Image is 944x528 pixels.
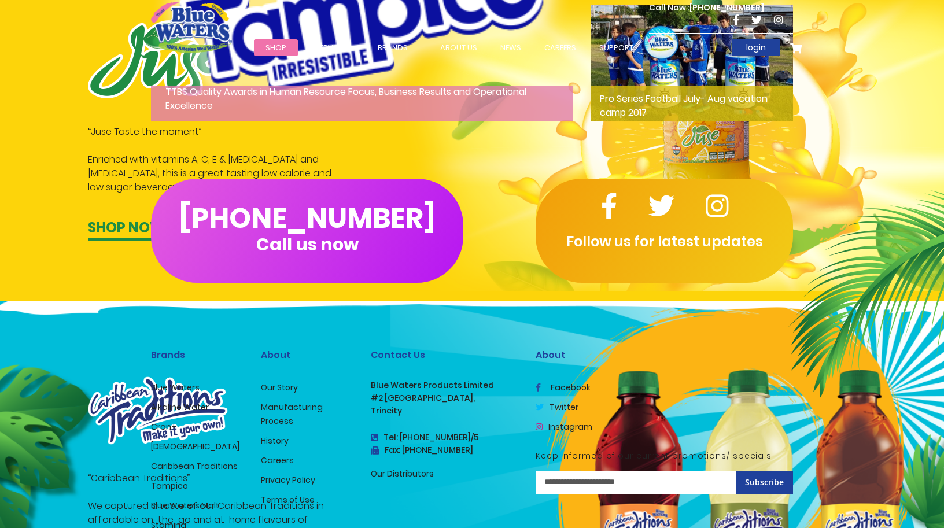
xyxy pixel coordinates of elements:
[591,5,793,121] img: Pro Series Football July- Aug vacation camp 2017
[591,56,793,69] a: Pro Series Football July- Aug vacation camp 2017
[151,382,200,393] a: Blue Waters
[745,477,784,488] span: Subscribe
[261,494,315,505] a: Terms of Use
[536,451,793,461] h5: Keep informed of our current promotions/ specials
[366,39,419,56] a: Brands
[88,376,228,445] img: product image
[88,125,333,194] p: “Juse Taste the moment” Enriched with vitamins A, C, E & [MEDICAL_DATA] and [MEDICAL_DATA], this ...
[315,42,349,53] span: Services
[261,382,298,393] a: Our Story
[536,421,592,433] a: Instagram
[304,39,360,56] a: Services
[371,349,518,360] h2: Contact Us
[371,468,434,479] a: Our Distributors
[371,433,518,442] h4: Tel: [PHONE_NUMBER]/5
[261,349,353,360] h2: About
[151,500,219,511] a: Blue Waters Malt
[151,401,209,413] a: Alkaline Water
[649,2,764,14] p: [PHONE_NUMBER]
[736,471,793,494] button: Subscribe
[536,231,793,252] p: Follow us for latest updates
[649,2,689,13] span: Call Now :
[429,39,489,56] a: about us
[371,445,518,455] h3: Fax: [PHONE_NUMBER]
[151,421,176,433] a: Cran+
[151,86,573,121] p: TTBS Quality Awards in Human Resource Focus, Business Results and Operational Excellence
[88,20,228,98] img: product image
[151,441,239,452] a: [DEMOGRAPHIC_DATA]
[151,460,238,472] a: Caribbean Traditions
[261,474,315,486] a: Privacy Policy
[536,401,578,413] a: twitter
[732,39,780,56] a: login
[261,401,323,427] a: Manufacturing Process
[591,86,793,121] p: Pro Series Football July- Aug vacation camp 2017
[261,435,289,446] a: History
[533,39,588,56] a: careers
[378,42,408,53] span: Brands
[261,455,294,466] a: Careers
[371,406,518,416] h3: Trincity
[151,179,463,283] button: [PHONE_NUMBER]Call us now
[371,393,518,403] h3: #2 [GEOGRAPHIC_DATA],
[256,241,359,248] span: Call us now
[371,381,518,390] h3: Blue Waters Products Limited
[151,480,188,492] a: Tampico
[151,2,232,53] a: store logo
[265,42,286,53] span: Shop
[489,39,533,56] a: News
[151,349,244,360] h2: Brands
[536,349,793,360] h2: About
[536,382,591,393] a: facebook
[254,39,298,56] a: Shop
[588,39,645,56] a: support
